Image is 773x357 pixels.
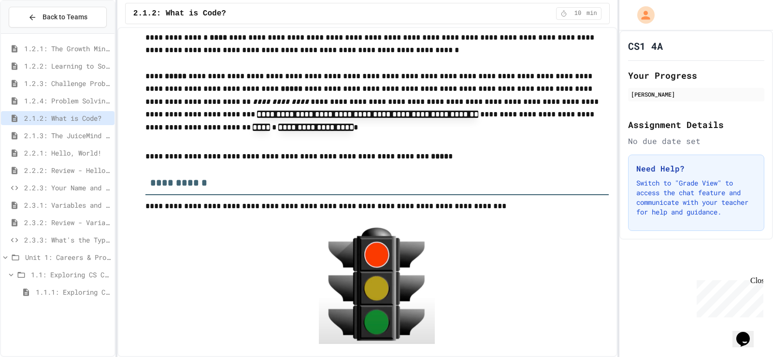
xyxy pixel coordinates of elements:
span: 2.2.2: Review - Hello, World! [24,165,111,175]
div: Chat with us now!Close [4,4,67,61]
span: 1.1: Exploring CS Careers [31,270,111,280]
span: 1.2.2: Learning to Solve Hard Problems [24,61,111,71]
iframe: chat widget [693,276,763,317]
span: 1.2.3: Challenge Problem - The Bridge [24,78,111,88]
h2: Your Progress [628,69,764,82]
span: 10 [570,10,586,17]
h3: Need Help? [636,163,756,174]
iframe: chat widget [732,318,763,347]
span: Back to Teams [43,12,87,22]
span: 2.3.1: Variables and Data Types [24,200,111,210]
span: 1.2.1: The Growth Mindset [24,43,111,54]
h2: Assignment Details [628,118,764,131]
span: 1.1.1: Exploring CS Careers [36,287,111,297]
span: 2.1.2: What is Code? [133,8,226,19]
div: [PERSON_NAME] [631,90,761,99]
span: min [587,10,597,17]
span: 2.3.2: Review - Variables and Data Types [24,217,111,228]
span: 2.2.1: Hello, World! [24,148,111,158]
span: 2.1.2: What is Code? [24,113,111,123]
span: 2.2.3: Your Name and Favorite Movie [24,183,111,193]
div: No due date set [628,135,764,147]
span: Unit 1: Careers & Professionalism [25,252,111,262]
span: 2.1.3: The JuiceMind IDE [24,130,111,141]
span: 2.3.3: What's the Type? [24,235,111,245]
h1: CS1 4A [628,39,663,53]
p: Switch to "Grade View" to access the chat feature and communicate with your teacher for help and ... [636,178,756,217]
span: 1.2.4: Problem Solving Practice [24,96,111,106]
button: Back to Teams [9,7,107,28]
div: My Account [627,4,657,26]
